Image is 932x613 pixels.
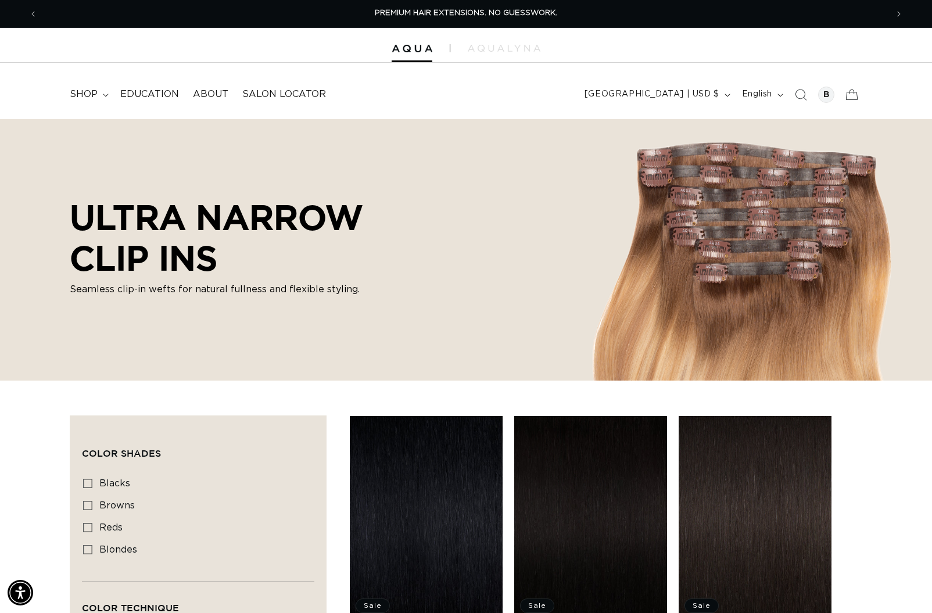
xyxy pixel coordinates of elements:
[99,545,137,554] span: blondes
[874,557,932,613] iframe: Chat Widget
[70,283,447,297] p: Seamless clip-in wefts for natural fullness and flexible styling.
[585,88,719,101] span: [GEOGRAPHIC_DATA] | USD $
[82,428,314,469] summary: Color Shades (0 selected)
[468,45,540,52] img: aqualyna.com
[99,501,135,510] span: browns
[578,84,735,106] button: [GEOGRAPHIC_DATA] | USD $
[186,81,235,107] a: About
[20,3,46,25] button: Previous announcement
[235,81,333,107] a: Salon Locator
[70,88,98,101] span: shop
[392,45,432,53] img: Aqua Hair Extensions
[742,88,772,101] span: English
[886,3,912,25] button: Next announcement
[193,88,228,101] span: About
[120,88,179,101] span: Education
[82,448,161,458] span: Color Shades
[242,88,326,101] span: Salon Locator
[82,603,179,613] span: Color Technique
[70,197,447,278] h2: ULTRA NARROW CLIP INS
[788,82,813,107] summary: Search
[735,84,788,106] button: English
[113,81,186,107] a: Education
[99,479,130,488] span: blacks
[99,523,123,532] span: reds
[63,81,113,107] summary: shop
[8,580,33,605] div: Accessibility Menu
[375,9,557,17] span: PREMIUM HAIR EXTENSIONS. NO GUESSWORK.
